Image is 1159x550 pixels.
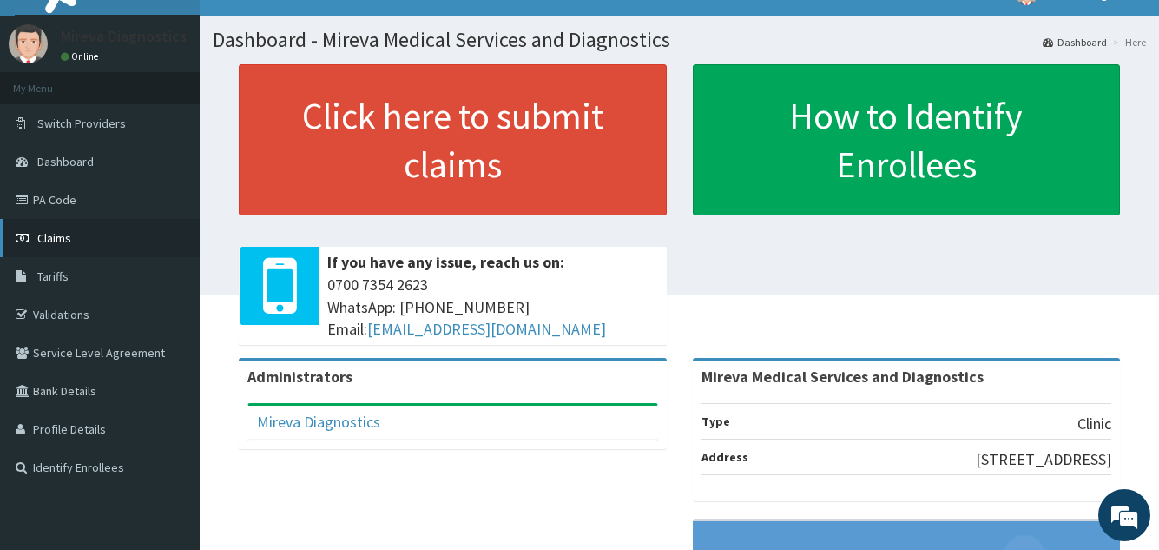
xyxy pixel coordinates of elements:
strong: Mireva Medical Services and Diagnostics [701,367,984,387]
textarea: Type your message and hit 'Enter' [9,366,331,427]
a: Click here to submit claims [239,64,667,215]
span: Tariffs [37,268,69,284]
span: We're online! [101,164,240,340]
span: Claims [37,230,71,246]
b: Administrators [247,367,352,387]
a: How to Identify Enrollees [693,64,1121,215]
h1: Dashboard - Mireva Medical Services and Diagnostics [213,29,1146,51]
b: Address [701,449,748,465]
p: Clinic [1077,413,1111,435]
a: Dashboard [1043,35,1107,50]
p: Mireva Diagnostics [61,29,187,44]
a: [EMAIL_ADDRESS][DOMAIN_NAME] [367,319,606,339]
span: 0700 7354 2623 WhatsApp: [PHONE_NUMBER] Email: [327,274,658,341]
b: If you have any issue, reach us on: [327,252,564,272]
span: Switch Providers [37,116,126,131]
div: Chat with us now [90,97,292,120]
li: Here [1109,35,1146,50]
p: [STREET_ADDRESS] [976,448,1111,471]
b: Type [701,414,730,429]
div: Minimize live chat window [285,9,326,50]
a: Mireva Diagnostics [257,412,380,432]
span: Dashboard [37,154,94,169]
a: Online [61,50,102,63]
img: d_794563401_company_1708531726252_794563401 [32,87,70,130]
img: User Image [9,24,48,63]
